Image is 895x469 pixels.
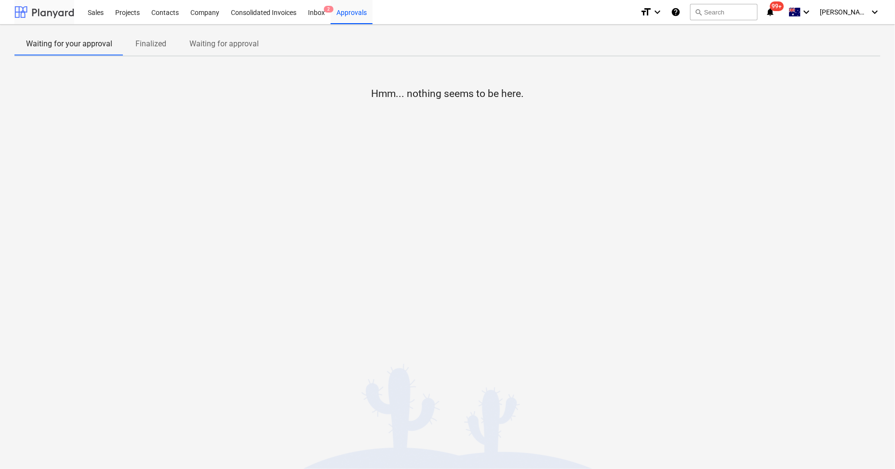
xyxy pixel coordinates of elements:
[135,38,166,50] p: Finalized
[324,6,334,13] span: 2
[652,6,663,18] i: keyboard_arrow_down
[847,423,895,469] iframe: Chat Widget
[26,38,112,50] p: Waiting for your approval
[189,38,259,50] p: Waiting for approval
[695,8,702,16] span: search
[371,87,524,101] p: Hmm... nothing seems to be here.
[770,1,784,11] span: 99+
[690,4,758,20] button: Search
[765,6,775,18] i: notifications
[671,6,681,18] i: Knowledge base
[801,6,812,18] i: keyboard_arrow_down
[869,6,881,18] i: keyboard_arrow_down
[640,6,652,18] i: format_size
[820,8,868,16] span: [PERSON_NAME]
